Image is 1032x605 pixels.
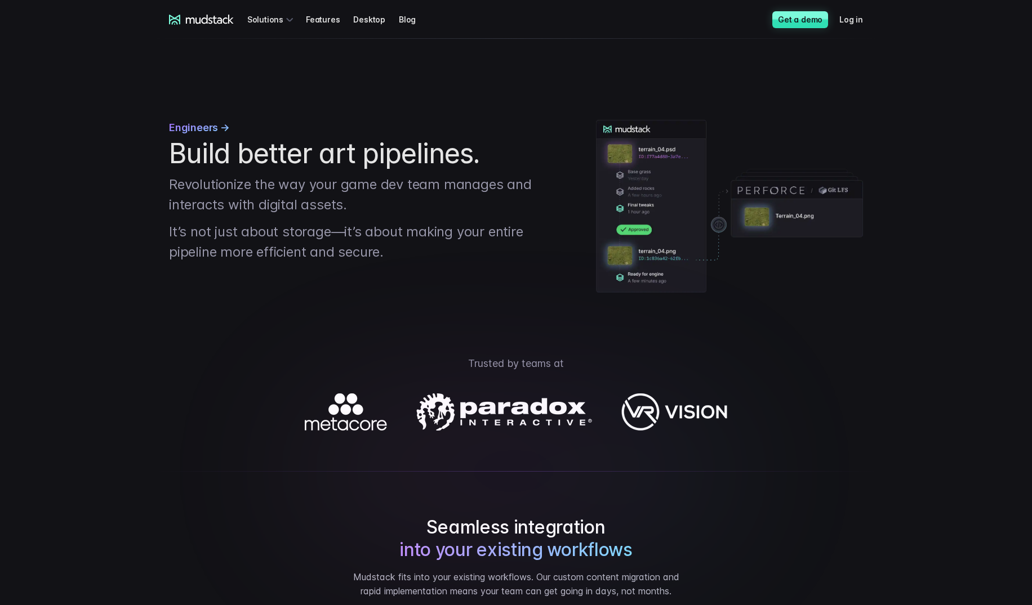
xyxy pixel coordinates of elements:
[347,516,685,561] h2: Seamless integration
[399,9,429,30] a: Blog
[122,356,910,371] p: Trusted by teams at
[247,9,297,30] div: Solutions
[347,570,685,598] p: Mudstack fits into your existing workflows. Our custom content migration and rapid implementation...
[188,47,219,56] span: Job title
[169,120,230,135] span: Engineers →
[169,222,551,262] p: It’s not just about storage—it’s about making your entire pipeline more efficient and secure.
[353,9,399,30] a: Desktop
[399,539,633,561] span: into your existing workflows
[3,204,10,212] input: Work with outsourced artists?
[188,93,241,102] span: Art team size
[188,1,230,10] span: Last name
[596,120,863,293] img: hero image todo
[305,393,727,431] img: Logos of companies using mudstack.
[169,15,234,25] a: mudstack logo
[169,174,551,215] p: Revolutionize the way your game dev team manages and interacts with digital assets.
[13,204,131,213] span: Work with outsourced artists?
[169,137,551,170] h1: Build better art pipelines.
[772,11,828,28] a: Get a demo
[839,9,877,30] a: Log in
[306,9,353,30] a: Features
